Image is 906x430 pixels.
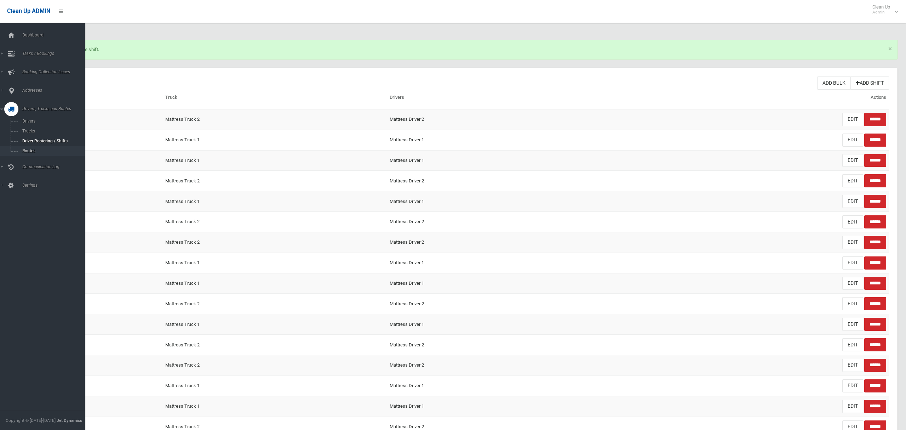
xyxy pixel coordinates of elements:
td: [DATE] [57,171,162,191]
td: Mattress Driver 2 [387,109,611,130]
a: EDIT [842,318,863,331]
td: Mattress Driver 1 [387,273,611,294]
span: Clean Up ADMIN [7,8,50,15]
td: Mattress Driver 1 [387,130,611,150]
span: Drivers [20,119,79,124]
td: [DATE] [57,314,162,335]
span: Copyright © [DATE]-[DATE] [6,418,56,423]
a: EDIT [842,277,863,290]
span: Communication Log [20,164,85,169]
td: Mattress Truck 1 [162,396,387,417]
td: [DATE] [57,294,162,314]
span: Driver Rostering / Shifts [20,138,79,143]
td: Mattress Driver 2 [387,232,611,253]
strong: Jet Dynamics [57,418,82,423]
td: Mattress Truck 1 [162,130,387,150]
td: Mattress Driver 1 [387,314,611,335]
td: [DATE] [57,253,162,273]
a: EDIT [842,174,863,187]
a: EDIT [842,338,863,351]
td: [DATE] [57,273,162,294]
a: EDIT [842,256,863,270]
td: Mattress Truck 2 [162,294,387,314]
th: Date [57,90,162,109]
a: EDIT [842,359,863,372]
a: EDIT [842,236,863,249]
p: Successfully created the shift. [31,40,898,60]
a: EDIT [842,297,863,310]
span: Settings [20,183,85,188]
td: [DATE] [57,335,162,355]
td: Mattress Driver 1 [387,191,611,212]
td: Mattress Driver 1 [387,396,611,417]
td: Mattress Truck 1 [162,191,387,212]
a: EDIT [842,113,863,126]
small: Admin [872,10,890,15]
td: Mattress Driver 1 [387,375,611,396]
span: Tasks / Bookings [20,51,85,56]
a: EDIT [842,195,863,208]
a: EDIT [842,400,863,413]
th: Actions [611,90,889,109]
a: × [888,45,892,52]
td: [DATE] [57,109,162,130]
td: [DATE] [57,232,162,253]
th: Truck [162,90,387,109]
td: Mattress Truck 1 [162,150,387,171]
span: Dashboard [20,33,85,38]
td: Mattress Truck 1 [162,253,387,273]
td: [DATE] [57,355,162,375]
td: Mattress Driver 2 [387,335,611,355]
a: EDIT [842,134,863,147]
td: Mattress Truck 1 [162,314,387,335]
span: Booking Collection Issues [20,69,85,74]
td: Mattress Truck 1 [162,273,387,294]
td: Mattress Truck 2 [162,212,387,232]
span: Trucks [20,129,79,134]
td: Mattress Truck 2 [162,232,387,253]
a: Add Shift [850,77,889,90]
td: Mattress Driver 2 [387,294,611,314]
th: Drivers [387,90,611,109]
td: Mattress Driver 1 [387,150,611,171]
span: Addresses [20,88,85,93]
a: EDIT [842,379,863,392]
td: Mattress Truck 2 [162,335,387,355]
td: Mattress Driver 2 [387,171,611,191]
td: Mattress Truck 2 [162,355,387,375]
td: Mattress Truck 2 [162,171,387,191]
td: [DATE] [57,212,162,232]
span: Drivers, Trucks and Routes [20,106,85,111]
span: Clean Up [869,4,897,15]
a: Add Bulk [817,77,851,90]
td: Mattress Driver 2 [387,355,611,375]
a: EDIT [842,215,863,228]
td: [DATE] [57,396,162,417]
td: [DATE] [57,375,162,396]
td: [DATE] [57,150,162,171]
td: Mattress Driver 1 [387,253,611,273]
td: Mattress Truck 2 [162,109,387,130]
span: Routes [20,148,79,153]
td: Mattress Driver 2 [387,212,611,232]
a: EDIT [842,154,863,167]
td: [DATE] [57,130,162,150]
td: Mattress Truck 1 [162,375,387,396]
td: [DATE] [57,191,162,212]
